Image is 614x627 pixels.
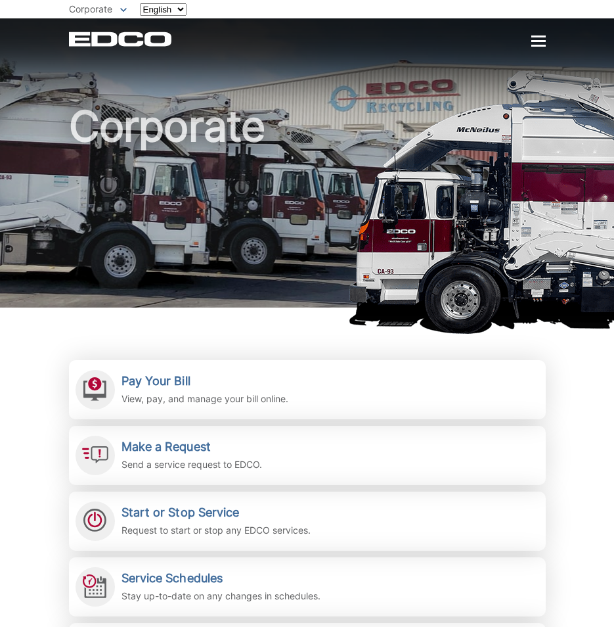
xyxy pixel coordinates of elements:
p: Request to start or stop any EDCO services. [121,523,311,538]
a: Pay Your Bill View, pay, and manage your bill online. [69,360,546,419]
a: Service Schedules Stay up-to-date on any changes in schedules. [69,557,546,616]
a: EDCD logo. Return to the homepage. [69,32,173,47]
span: Corporate [69,3,112,14]
p: View, pay, and manage your bill online. [121,392,288,406]
p: Stay up-to-date on any changes in schedules. [121,589,320,603]
h1: Corporate [69,105,546,313]
p: Send a service request to EDCO. [121,457,262,472]
select: Select a language [140,3,186,16]
h2: Service Schedules [121,571,320,586]
a: Make a Request Send a service request to EDCO. [69,426,546,485]
h2: Start or Stop Service [121,505,311,520]
h2: Make a Request [121,440,262,454]
h2: Pay Your Bill [121,374,288,388]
